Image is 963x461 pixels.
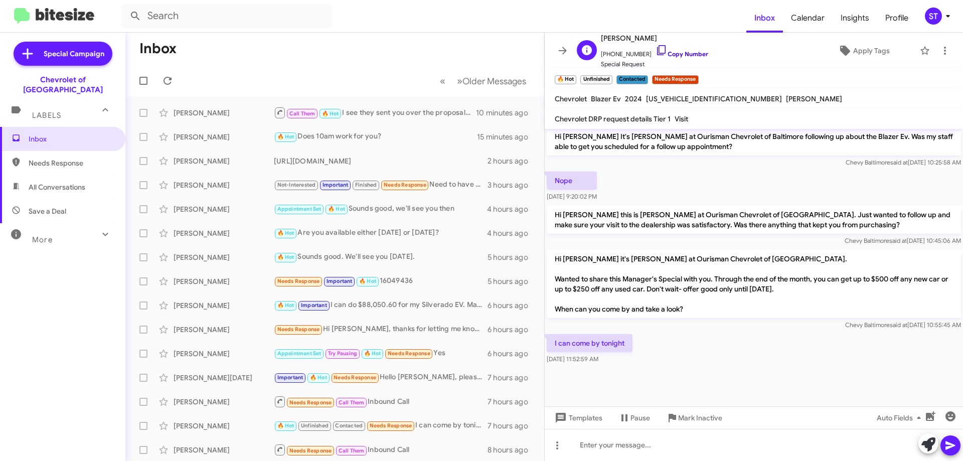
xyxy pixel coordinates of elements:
[339,447,365,454] span: Call Them
[174,421,274,431] div: [PERSON_NAME]
[630,409,650,427] span: Pause
[174,156,274,166] div: [PERSON_NAME]
[274,179,488,191] div: Need to have sunroof sorry
[434,71,532,91] nav: Page navigation example
[488,421,536,431] div: 7 hours ago
[488,276,536,286] div: 5 hours ago
[853,42,890,60] span: Apply Tags
[29,134,114,144] span: Inbox
[289,110,315,117] span: Call Them
[174,397,274,407] div: [PERSON_NAME]
[139,41,177,57] h1: Inbox
[591,94,621,103] span: Blazer Ev
[547,206,961,234] p: Hi [PERSON_NAME] this is [PERSON_NAME] at Ourisman Chevrolet of [GEOGRAPHIC_DATA]. Just wanted to...
[301,302,327,309] span: Important
[174,300,274,311] div: [PERSON_NAME]
[434,71,451,91] button: Previous
[476,108,536,118] div: 10 minutes ago
[174,276,274,286] div: [PERSON_NAME]
[339,399,365,406] span: Call Them
[334,374,376,381] span: Needs Response
[364,350,381,357] span: 🔥 Hot
[547,334,632,352] p: I can come by tonight
[370,422,412,429] span: Needs Response
[925,8,942,25] div: ST
[487,228,536,238] div: 4 hours ago
[274,251,488,263] div: Sounds good. We'll see you [DATE].
[833,4,877,33] a: Insights
[646,94,782,103] span: [US_VEHICLE_IDENTIFICATION_NUMBER]
[277,302,294,309] span: 🔥 Hot
[601,59,708,69] span: Special Request
[29,182,85,192] span: All Conversations
[488,349,536,359] div: 6 hours ago
[328,206,345,212] span: 🔥 Hot
[746,4,783,33] a: Inbox
[678,409,722,427] span: Mark Inactive
[547,172,597,190] p: Nope
[846,159,961,166] span: Chevy Baltimore [DATE] 10:25:58 AM
[488,180,536,190] div: 3 hours ago
[555,114,671,123] span: Chevrolet DRP request details Tier 1
[845,237,961,244] span: Chevy Baltimore [DATE] 10:45:06 AM
[545,409,610,427] button: Templates
[274,275,488,287] div: 16049436
[174,228,274,238] div: [PERSON_NAME]
[555,94,587,103] span: Chevrolet
[890,321,907,329] span: said at
[877,4,916,33] span: Profile
[274,131,477,142] div: Does 10am work for you?
[274,156,488,166] div: [URL][DOMAIN_NAME]
[277,422,294,429] span: 🔥 Hot
[355,182,377,188] span: Finished
[384,182,426,188] span: Needs Response
[277,374,303,381] span: Important
[656,50,708,58] a: Copy Number
[274,203,487,215] div: Sounds good, we'll see you then
[174,252,274,262] div: [PERSON_NAME]
[488,373,536,383] div: 7 hours ago
[277,182,316,188] span: Not-Interested
[616,75,648,84] small: Contacted
[328,350,357,357] span: Try Pausing
[786,94,842,103] span: [PERSON_NAME]
[174,204,274,214] div: [PERSON_NAME]
[890,159,908,166] span: said at
[462,76,526,87] span: Older Messages
[274,227,487,239] div: Are you available either [DATE] or [DATE]?
[889,237,907,244] span: said at
[174,132,274,142] div: [PERSON_NAME]
[277,133,294,140] span: 🔥 Hot
[877,409,925,427] span: Auto Fields
[44,49,104,59] span: Special Campaign
[658,409,730,427] button: Mark Inactive
[451,71,532,91] button: Next
[601,32,708,44] span: [PERSON_NAME]
[322,110,339,117] span: 🔥 Hot
[488,156,536,166] div: 2 hours ago
[32,235,53,244] span: More
[277,230,294,236] span: 🔥 Hot
[174,180,274,190] div: [PERSON_NAME]
[274,443,488,456] div: Inbound Call
[625,94,642,103] span: 2024
[277,278,320,284] span: Needs Response
[274,395,488,408] div: Inbound Call
[675,114,688,123] span: Visit
[547,355,598,363] span: [DATE] 11:52:59 AM
[440,75,445,87] span: «
[277,326,320,333] span: Needs Response
[547,193,597,200] span: [DATE] 9:20:02 PM
[277,254,294,260] span: 🔥 Hot
[289,399,332,406] span: Needs Response
[174,108,274,118] div: [PERSON_NAME]
[327,278,353,284] span: Important
[310,374,327,381] span: 🔥 Hot
[174,373,274,383] div: [PERSON_NAME][DATE]
[580,75,612,84] small: Unfinished
[783,4,833,33] a: Calendar
[174,445,274,455] div: [PERSON_NAME]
